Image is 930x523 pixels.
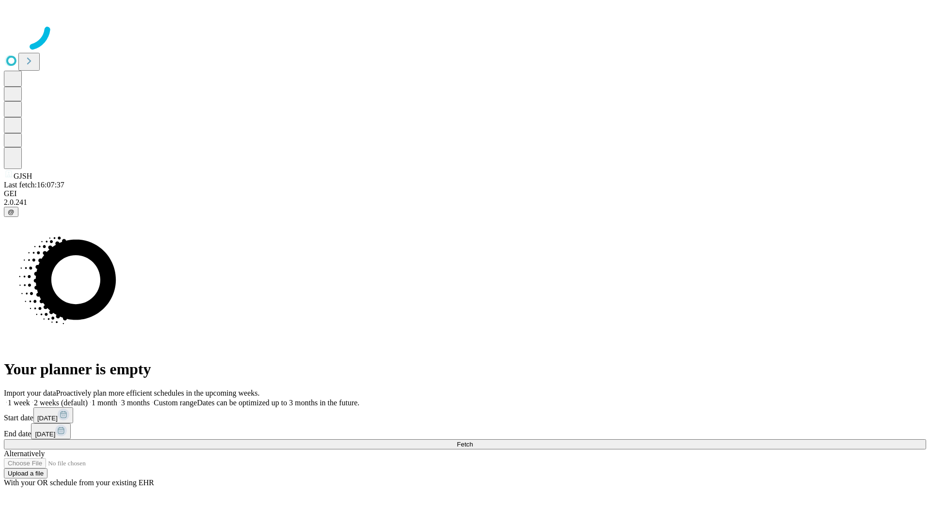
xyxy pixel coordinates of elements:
[33,407,73,423] button: [DATE]
[35,431,55,438] span: [DATE]
[197,399,359,407] span: Dates can be optimized up to 3 months in the future.
[4,389,56,397] span: Import your data
[34,399,88,407] span: 2 weeks (default)
[4,360,926,378] h1: Your planner is empty
[154,399,197,407] span: Custom range
[4,478,154,487] span: With your OR schedule from your existing EHR
[4,181,64,189] span: Last fetch: 16:07:37
[4,468,47,478] button: Upload a file
[14,172,32,180] span: GJSH
[8,208,15,215] span: @
[4,439,926,449] button: Fetch
[92,399,117,407] span: 1 month
[31,423,71,439] button: [DATE]
[37,415,58,422] span: [DATE]
[4,407,926,423] div: Start date
[4,449,45,458] span: Alternatively
[4,198,926,207] div: 2.0.241
[4,423,926,439] div: End date
[457,441,473,448] span: Fetch
[8,399,30,407] span: 1 week
[56,389,260,397] span: Proactively plan more efficient schedules in the upcoming weeks.
[4,189,926,198] div: GEI
[121,399,150,407] span: 3 months
[4,207,18,217] button: @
